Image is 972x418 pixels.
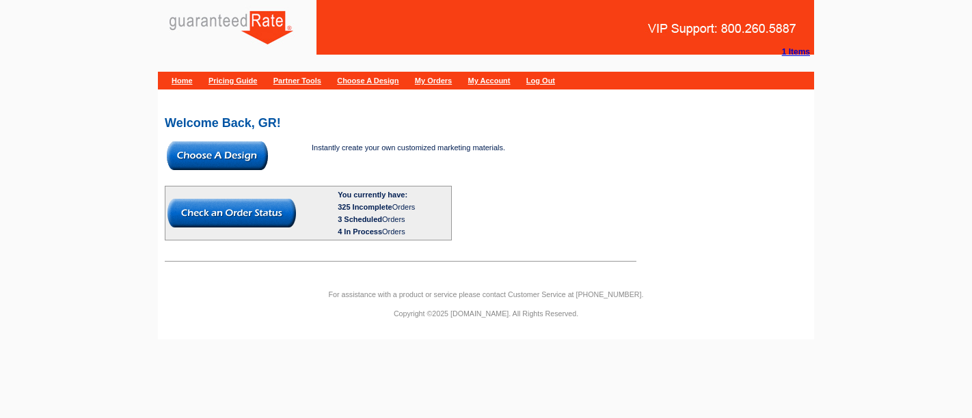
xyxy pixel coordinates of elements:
[468,76,511,85] a: My Account
[337,76,399,85] a: Choose A Design
[312,143,505,152] span: Instantly create your own customized marketing materials.
[526,76,555,85] a: Log Out
[338,203,392,211] span: 325 Incomplete
[172,76,193,85] a: Home
[158,288,814,301] p: For assistance with a product or service please contact Customer Service at [PHONE_NUMBER].
[338,215,382,223] span: 3 Scheduled
[782,47,810,57] strong: 1 Items
[165,117,807,129] h2: Welcome Back, GR!
[167,199,296,227] img: button-check-order-status.gif
[208,76,258,85] a: Pricing Guide
[158,307,814,320] p: Copyright ©2025 [DOMAIN_NAME]. All Rights Reserved.
[338,227,382,236] span: 4 In Process
[338,201,449,238] div: Orders Orders Orders
[167,141,268,170] img: button-choose-design.gif
[338,191,407,199] b: You currently have:
[415,76,452,85] a: My Orders
[273,76,321,85] a: Partner Tools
